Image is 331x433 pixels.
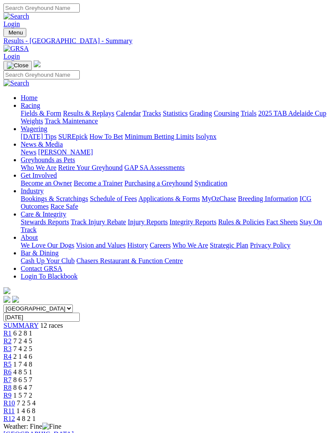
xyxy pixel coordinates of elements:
a: GAP SA Assessments [125,164,185,171]
span: 12 races [40,322,63,329]
div: Bar & Dining [21,257,328,265]
span: 1 5 7 2 [13,392,32,399]
a: Coursing [214,110,239,117]
span: 1 7 4 8 [13,361,32,368]
a: Greyhounds as Pets [21,156,75,163]
a: Results - [GEOGRAPHIC_DATA] - Summary [3,37,328,45]
a: Fact Sheets [266,218,298,226]
a: Industry [21,187,44,195]
span: 7 2 5 4 [17,399,36,407]
img: logo-grsa-white.png [34,60,41,67]
a: ICG Outcomes [21,195,312,210]
a: Schedule of Fees [90,195,137,202]
img: GRSA [3,45,29,53]
a: Vision and Values [76,242,125,249]
a: Results & Replays [63,110,114,117]
a: Track Injury Rebate [71,218,126,226]
a: R7 [3,376,12,383]
a: Login To Blackbook [21,273,78,280]
a: Care & Integrity [21,210,66,218]
a: 2025 TAB Adelaide Cup [258,110,326,117]
a: [DATE] Tips [21,133,56,140]
a: Purchasing a Greyhound [125,179,193,187]
span: Menu [9,29,23,36]
a: Trials [240,110,256,117]
a: Login [3,53,20,60]
a: Strategic Plan [210,242,248,249]
a: R12 [3,415,15,422]
div: News & Media [21,148,328,156]
a: Bookings & Scratchings [21,195,88,202]
a: R9 [3,392,12,399]
a: Rules & Policies [218,218,265,226]
a: News & Media [21,141,63,148]
a: Careers [150,242,171,249]
a: Integrity Reports [169,218,216,226]
a: R3 [3,345,12,352]
span: 8 6 5 7 [13,376,32,383]
div: Get Involved [21,179,328,187]
a: Fields & Form [21,110,61,117]
a: History [127,242,148,249]
img: facebook.svg [3,296,10,303]
a: SUREpick [58,133,87,140]
span: 1 4 6 8 [16,407,35,414]
span: 4 8 2 1 [17,415,36,422]
a: Track Maintenance [45,117,98,125]
span: R6 [3,368,12,376]
span: 7 4 2 5 [13,345,32,352]
div: Care & Integrity [21,218,328,234]
a: Cash Up Your Club [21,257,75,264]
a: R11 [3,407,15,414]
input: Select date [3,313,80,322]
a: Statistics [163,110,188,117]
a: Stewards Reports [21,218,69,226]
img: Fine [42,423,61,430]
img: logo-grsa-white.png [3,287,10,294]
a: Minimum Betting Limits [125,133,194,140]
a: Chasers Restaurant & Function Centre [76,257,183,264]
a: SUMMARY [3,322,38,329]
div: About [21,242,328,249]
a: We Love Our Dogs [21,242,74,249]
a: Become an Owner [21,179,72,187]
a: R4 [3,353,12,360]
a: Wagering [21,125,47,132]
a: Stay On Track [21,218,322,233]
a: Calendar [116,110,141,117]
a: Racing [21,102,40,109]
a: Breeding Information [238,195,298,202]
a: Grading [190,110,212,117]
a: How To Bet [90,133,123,140]
a: Become a Trainer [74,179,123,187]
a: Tracks [143,110,161,117]
span: 7 2 4 5 [13,337,32,345]
span: 4 8 5 1 [13,368,32,376]
span: Weather: Fine [3,423,61,430]
button: Toggle navigation [3,28,26,37]
a: About [21,234,38,241]
div: Racing [21,110,328,125]
a: R5 [3,361,12,368]
a: R1 [3,329,12,337]
a: R2 [3,337,12,345]
a: Isolynx [196,133,216,140]
div: Industry [21,195,328,210]
a: [PERSON_NAME] [38,148,93,156]
a: Who We Are [21,164,56,171]
img: Search [3,79,29,87]
input: Search [3,70,80,79]
a: Contact GRSA [21,265,62,272]
a: R8 [3,384,12,391]
input: Search [3,3,80,13]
